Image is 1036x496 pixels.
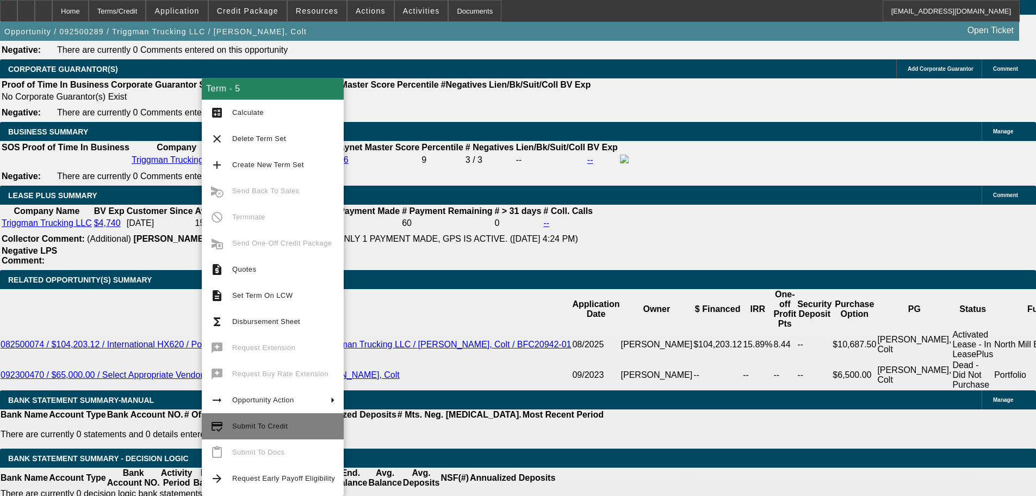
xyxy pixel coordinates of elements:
b: # > 31 days [494,206,541,216]
th: End. Balance [333,468,368,488]
td: [PERSON_NAME] [621,329,693,360]
span: Disbursement Sheet [232,317,300,326]
th: SOS [1,142,21,153]
td: 15.89% [742,329,773,360]
span: Comment [993,66,1018,72]
td: No Corporate Guarantor(s) Exist [1,91,595,102]
b: BV Exp [587,143,618,152]
td: 09/2023 [572,360,620,390]
b: Paynet Master Score [309,80,395,89]
th: Avg. Deposits [402,468,441,488]
span: (Additional) [87,234,131,243]
span: Credit Package [217,7,278,15]
b: Paynet Master Score [334,143,419,152]
td: -- [516,154,586,166]
th: Owner [621,289,693,329]
span: BANK STATEMENT SUMMARY-MANUAL [8,396,154,405]
div: 3 / 3 [466,155,514,165]
mat-icon: credit_score [210,420,224,433]
a: Open Ticket [963,21,1018,40]
span: Request Early Payoff Eligibility [232,474,335,482]
span: There are currently 0 Comments entered on this opportunity [57,108,288,117]
div: 9 [421,155,463,165]
b: Lien/Bk/Suit/Coll [516,143,585,152]
td: -- [693,360,742,390]
b: Negative LPS Comment: [2,246,57,265]
mat-icon: clear [210,132,224,145]
th: Proof of Time In Business [22,142,130,153]
th: Purchase Option [832,289,877,329]
mat-icon: request_quote [210,263,224,276]
th: Proof of Time In Business [1,79,109,90]
td: [DATE] [126,218,194,229]
b: Avg. IRR [195,206,231,216]
th: Account Type [48,409,107,420]
b: # Negatives [466,143,514,152]
td: $104,203.12 [693,329,742,360]
span: Bank Statement Summary - Decision Logic [8,454,189,463]
b: Negative: [2,172,41,181]
mat-icon: description [210,289,224,302]
span: Create New Term Set [232,161,304,169]
th: IRR [742,289,773,329]
a: Triggman Trucking LLC [2,218,92,228]
th: # Mts. Neg. [MEDICAL_DATA]. [397,409,522,420]
b: Percentile [397,80,438,89]
mat-icon: calculate [210,106,224,119]
span: Actions [356,7,386,15]
button: Actions [348,1,394,21]
span: CORPORATE GUARANTOR(S) [8,65,118,74]
td: [PERSON_NAME], Colt [877,360,952,390]
mat-icon: arrow_forward [210,472,224,485]
th: Status [952,289,994,329]
img: facebook-icon.png [620,155,629,163]
td: -- [797,360,832,390]
th: Bank Account NO. [107,409,184,420]
span: Opportunity / 092500289 / Triggman Trucking LLC / [PERSON_NAME], Colt [4,27,307,36]
a: $4,740 [94,218,121,228]
b: Collector Comment: [2,234,85,243]
th: Activity Period [160,468,193,488]
b: Company Name [14,206,79,216]
span: LEASE PLUS SUMMARY [8,191,97,200]
span: BRAND NEW SVC DEAL WITH ONLY 1 PAYMENT MADE, GPS IS ACTIVE. ([DATE] 4:24 PM) [212,234,578,243]
mat-icon: arrow_right_alt [210,394,224,407]
td: 1 [331,218,400,229]
b: #Negatives [441,80,487,89]
th: Annualized Deposits [310,409,396,420]
button: Credit Package [209,1,287,21]
td: 8.44 [773,329,797,360]
b: # Payment Made [332,206,400,216]
b: BV Exp [560,80,591,89]
div: Term - 5 [202,78,344,100]
th: Beg. Balance [193,468,227,488]
td: [PERSON_NAME], Colt [877,329,952,360]
a: -- [543,218,549,228]
p: There are currently 0 statements and 0 details entered on this opportunity [1,430,604,439]
span: Resources [296,7,338,15]
b: Company [157,143,196,152]
span: Manage [993,397,1013,403]
b: # Coll. Calls [543,206,593,216]
td: [PERSON_NAME] [621,360,693,390]
span: There are currently 0 Comments entered on this opportunity [57,45,288,54]
th: Most Recent Period [522,409,604,420]
th: Security Deposit [797,289,832,329]
a: 082500074 / $104,203.12 / International HX620 / Powells Truck & Equipment, Inc / Triggman Truckin... [1,340,571,349]
b: BV Exp [94,206,125,216]
button: Application [146,1,207,21]
mat-icon: functions [210,315,224,328]
th: PG [877,289,952,329]
td: Dead - Did Not Purchase [952,360,994,390]
td: -- [742,360,773,390]
span: RELATED OPPORTUNITY(S) SUMMARY [8,275,152,284]
span: Submit To Credit [232,422,288,430]
b: Negative: [2,108,41,117]
b: Corporate Guarantor [111,80,197,89]
span: Activities [403,7,440,15]
td: 08/2025 [572,329,620,360]
td: 0 [494,218,542,229]
a: 656 [334,155,349,164]
b: Customer Since [127,206,193,216]
th: Avg. Balance [368,468,402,488]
